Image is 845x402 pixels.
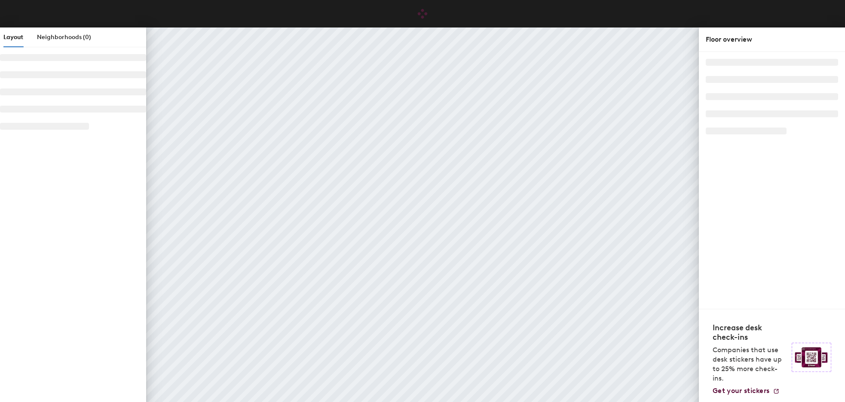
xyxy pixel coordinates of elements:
h4: Increase desk check-ins [713,323,787,342]
div: Floor overview [706,34,838,45]
p: Companies that use desk stickers have up to 25% more check-ins. [713,345,787,383]
img: Sticker logo [792,343,831,372]
a: Get your stickers [713,387,780,395]
span: Get your stickers [713,387,769,395]
span: Neighborhoods (0) [37,33,91,41]
span: Layout [3,33,23,41]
